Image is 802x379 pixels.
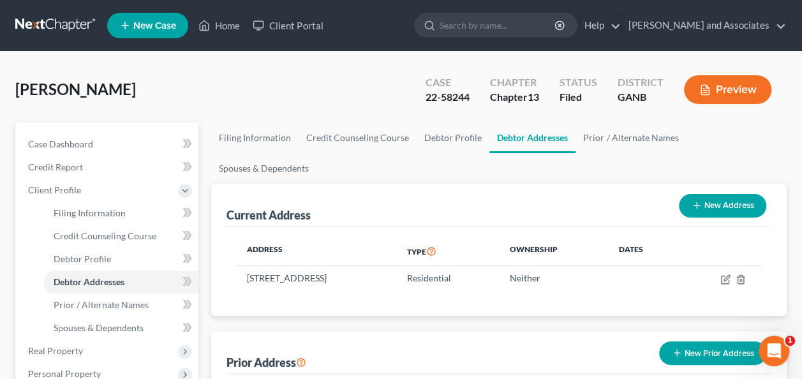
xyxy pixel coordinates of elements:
[618,75,664,90] div: District
[426,75,470,90] div: Case
[500,266,609,290] td: Neither
[28,161,83,172] span: Credit Report
[18,133,198,156] a: Case Dashboard
[560,75,597,90] div: Status
[43,294,198,316] a: Prior / Alternate Names
[500,237,609,266] th: Ownership
[426,90,470,105] div: 22-58244
[226,207,311,223] div: Current Address
[246,14,329,37] a: Client Portal
[609,237,680,266] th: Dates
[578,14,621,37] a: Help
[490,75,539,90] div: Chapter
[54,207,126,218] span: Filing Information
[659,341,766,365] button: New Prior Address
[237,237,397,266] th: Address
[397,266,500,290] td: Residential
[759,336,789,366] iframe: Intercom live chat
[211,153,316,184] a: Spouses & Dependents
[54,299,149,310] span: Prior / Alternate Names
[54,322,144,333] span: Spouses & Dependents
[622,14,786,37] a: [PERSON_NAME] and Associates
[133,21,176,31] span: New Case
[397,237,500,266] th: Type
[684,75,771,104] button: Preview
[618,90,664,105] div: GANB
[299,123,417,153] a: Credit Counseling Course
[785,336,795,346] span: 1
[237,266,397,290] td: [STREET_ADDRESS]
[192,14,246,37] a: Home
[560,90,597,105] div: Filed
[54,253,111,264] span: Debtor Profile
[440,13,556,37] input: Search by name...
[43,248,198,271] a: Debtor Profile
[576,123,686,153] a: Prior / Alternate Names
[489,123,576,153] a: Debtor Addresses
[417,123,489,153] a: Debtor Profile
[28,345,83,356] span: Real Property
[28,184,81,195] span: Client Profile
[43,271,198,294] a: Debtor Addresses
[226,355,306,370] div: Prior Address
[54,230,156,241] span: Credit Counseling Course
[211,123,299,153] a: Filing Information
[15,80,136,98] span: [PERSON_NAME]
[54,276,124,287] span: Debtor Addresses
[18,156,198,179] a: Credit Report
[490,90,539,105] div: Chapter
[28,138,93,149] span: Case Dashboard
[679,194,766,218] button: New Address
[28,368,101,379] span: Personal Property
[43,202,198,225] a: Filing Information
[43,316,198,339] a: Spouses & Dependents
[528,91,539,103] span: 13
[43,225,198,248] a: Credit Counseling Course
